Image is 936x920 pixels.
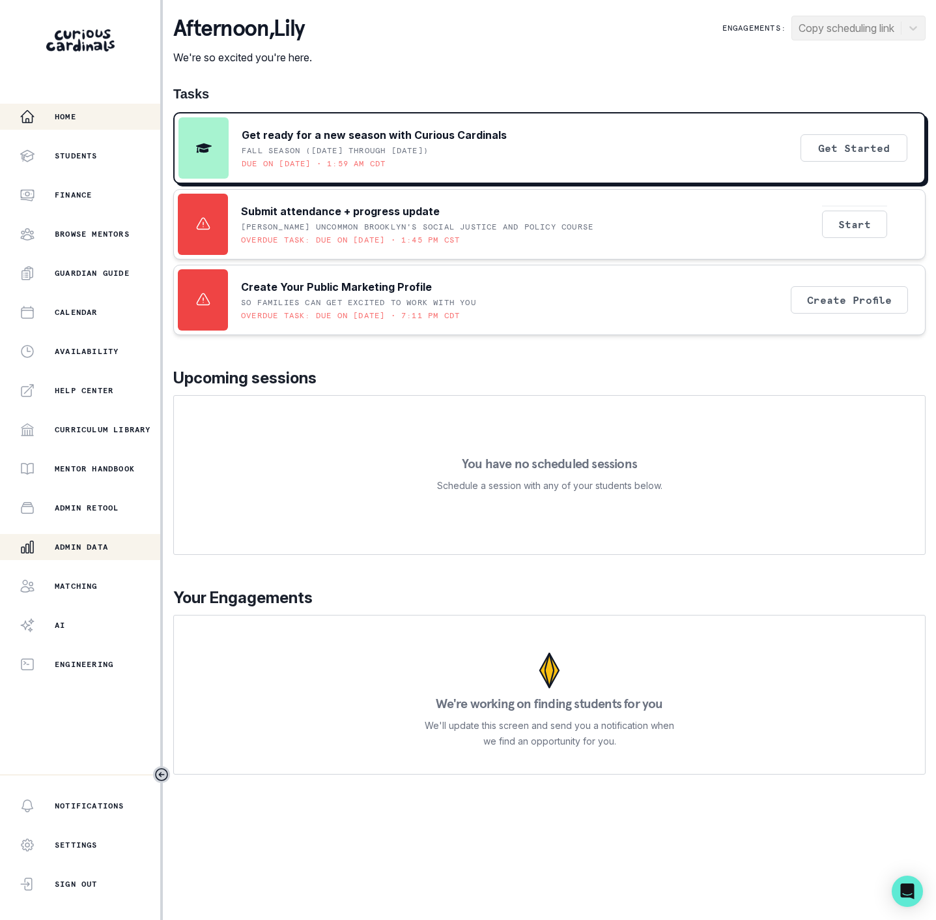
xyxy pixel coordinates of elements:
[241,203,440,219] p: Submit attendance + progress update
[55,464,135,474] p: Mentor Handbook
[55,620,65,631] p: AI
[722,23,786,33] p: Engagements:
[153,766,170,783] button: Toggle sidebar
[55,503,119,513] p: Admin Retool
[436,697,662,710] p: We're working on finding students for you
[241,297,476,308] p: SO FAMILIES CAN GET EXCITED TO WORK WITH YOU
[173,586,926,610] p: Your Engagements
[55,659,113,670] p: Engineering
[242,158,386,169] p: Due on [DATE] • 1:59 AM CDT
[55,229,130,239] p: Browse Mentors
[55,307,98,318] p: Calendar
[55,581,98,591] p: Matching
[55,151,98,161] p: Students
[55,879,98,889] p: Sign Out
[173,86,926,102] h1: Tasks
[55,801,124,811] p: Notifications
[241,222,593,232] p: [PERSON_NAME] UNCOMMON Brooklyn's Social Justice and Policy Course
[791,286,908,314] button: Create Profile
[173,366,926,390] p: Upcoming sessions
[173,50,312,65] p: We're so excited you're here.
[55,268,130,278] p: Guardian Guide
[242,145,429,156] p: Fall Season ([DATE] through [DATE])
[55,542,108,552] p: Admin Data
[801,134,907,162] button: Get Started
[55,840,98,850] p: Settings
[425,718,675,749] p: We'll update this screen and send you a notification when we find an opportunity for you.
[55,190,92,200] p: Finance
[892,876,923,907] div: Open Intercom Messenger
[55,111,76,122] p: Home
[437,478,662,494] p: Schedule a session with any of your students below.
[241,235,460,245] p: Overdue task: Due on [DATE] • 1:45 PM CST
[822,211,887,238] button: Start
[55,385,113,396] p: Help Center
[241,310,460,321] p: Overdue task: Due on [DATE] • 7:11 PM CDT
[55,424,151,435] p: Curriculum Library
[46,29,115,52] img: Curious Cardinals Logo
[241,279,432,295] p: Create Your Public Marketing Profile
[55,346,119,357] p: Availability
[242,127,507,143] p: Get ready for a new season with Curious Cardinals
[173,16,312,42] p: afternoon , Lily
[462,457,637,470] p: You have no scheduled sessions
